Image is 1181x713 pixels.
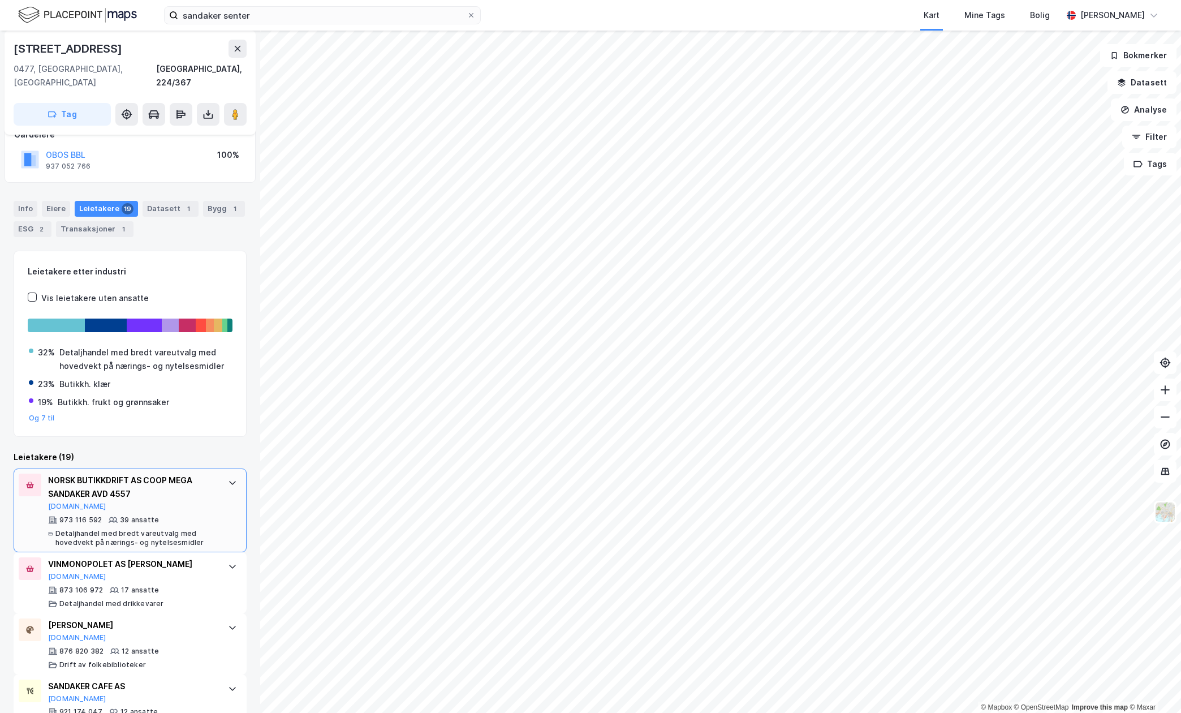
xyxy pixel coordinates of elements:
[229,203,240,214] div: 1
[36,224,47,235] div: 2
[1100,44,1176,67] button: Bokmerker
[1124,153,1176,175] button: Tags
[42,201,70,217] div: Eiere
[38,396,53,409] div: 19%
[59,516,102,525] div: 973 116 592
[48,502,106,511] button: [DOMAIN_NAME]
[964,8,1005,22] div: Mine Tags
[14,201,37,217] div: Info
[58,396,169,409] div: Butikkh. frukt og grønnsaker
[981,703,1012,711] a: Mapbox
[121,586,159,595] div: 17 ansatte
[59,377,110,391] div: Butikkh. klær
[118,224,129,235] div: 1
[1107,71,1176,94] button: Datasett
[143,201,199,217] div: Datasett
[18,5,137,25] img: logo.f888ab2527a4732fd821a326f86c7f29.svg
[1080,8,1145,22] div: [PERSON_NAME]
[29,414,55,423] button: Og 7 til
[59,647,104,656] div: 876 820 382
[217,148,239,162] div: 100%
[48,572,106,581] button: [DOMAIN_NAME]
[38,346,55,359] div: 32%
[14,62,156,89] div: 0477, [GEOGRAPHIC_DATA], [GEOGRAPHIC_DATA]
[59,599,164,608] div: Detaljhandel med drikkevarer
[1124,659,1181,713] iframe: Chat Widget
[41,291,149,305] div: Vis leietakere uten ansatte
[59,346,231,373] div: Detaljhandel med bredt vareutvalg med hovedvekt på nærings- og nytelsesmidler
[46,162,90,171] div: 937 052 766
[1122,126,1176,148] button: Filter
[924,8,939,22] div: Kart
[48,618,217,632] div: [PERSON_NAME]
[122,647,159,656] div: 12 ansatte
[38,377,55,391] div: 23%
[55,529,217,547] div: Detaljhandel med bredt vareutvalg med hovedvekt på nærings- og nytelsesmidler
[56,221,133,237] div: Transaksjoner
[14,103,111,126] button: Tag
[1014,703,1069,711] a: OpenStreetMap
[48,633,106,642] button: [DOMAIN_NAME]
[178,7,467,24] input: Søk på adresse, matrikkel, gårdeiere, leietakere eller personer
[120,516,159,525] div: 39 ansatte
[1072,703,1128,711] a: Improve this map
[1154,501,1176,523] img: Z
[1030,8,1050,22] div: Bolig
[59,660,146,669] div: Drift av folkebiblioteker
[122,203,133,214] div: 19
[59,586,103,595] div: 873 106 972
[48,557,217,571] div: VINMONOPOLET AS [PERSON_NAME]
[75,201,138,217] div: Leietakere
[14,221,51,237] div: ESG
[203,201,245,217] div: Bygg
[48,680,217,693] div: SANDAKER CAFE AS
[156,62,247,89] div: [GEOGRAPHIC_DATA], 224/367
[14,450,247,464] div: Leietakere (19)
[14,40,124,58] div: [STREET_ADDRESS]
[48,474,217,501] div: NORSK BUTIKKDRIFT AS COOP MEGA SANDAKER AVD 4557
[1111,98,1176,121] button: Analyse
[28,265,232,278] div: Leietakere etter industri
[183,203,194,214] div: 1
[48,694,106,703] button: [DOMAIN_NAME]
